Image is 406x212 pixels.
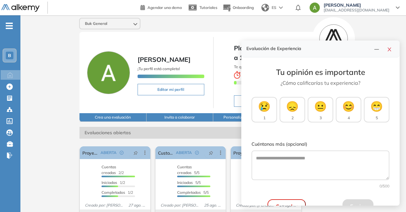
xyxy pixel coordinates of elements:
img: world [261,4,269,11]
button: pushpin [204,148,218,158]
button: pushpin [129,148,143,158]
span: 5 [376,115,378,121]
span: Agendar una demo [147,5,182,10]
span: Iniciadas [101,180,117,185]
h3: Tu opinión es importante [252,68,389,77]
span: 😢 [258,99,271,114]
span: Completados [101,190,125,195]
button: 😊4 [336,97,361,122]
span: 5/5 [177,180,201,185]
span: 2/2 [101,164,124,175]
i: - [6,25,13,26]
span: 😁 [370,99,383,114]
span: 25 ago. 2025 [201,202,223,208]
span: ABIERTA [176,150,192,156]
span: 😞 [286,99,299,114]
span: 1/2 [101,180,125,185]
span: 1/2 [101,190,133,195]
img: Logo [1,4,40,12]
button: Invita a colaborar [147,113,213,122]
span: [PERSON_NAME] [324,3,389,8]
span: 27 ago. 2025 [126,202,148,208]
span: close [387,47,392,52]
button: line [372,44,382,53]
span: 😐 [314,99,327,114]
img: arrow [279,6,283,9]
button: close [384,44,395,53]
span: Tutoriales [199,5,217,10]
span: [EMAIL_ADDRESS][DOMAIN_NAME] [324,8,389,13]
label: Cuéntanos más (opcional) [252,141,389,148]
span: ¡ Tu plan se renueva el ! [234,72,313,77]
span: Plan HR Consultant - Month - 701 a 1000 [234,43,338,62]
span: Iniciadas [177,180,193,185]
button: Personaliza la experiencia [213,113,280,122]
h4: Evaluación de Experiencia [246,46,372,51]
span: Evaluaciones abiertas [79,127,280,139]
span: [PERSON_NAME] [138,55,191,63]
span: line [374,47,379,52]
button: Ver planes [234,95,282,107]
span: 😊 [342,99,355,114]
a: Proyectos | [GEOGRAPHIC_DATA] (Nueva) [82,146,98,159]
span: 1 [263,115,266,121]
span: 3 [320,115,322,121]
div: 0 /500 [252,183,389,189]
span: 5/5 [177,164,199,175]
a: Proyectos Remu - CL [233,146,249,159]
a: Agendar una demo [140,3,182,11]
span: Buk General [85,21,107,26]
button: 😢1 [252,97,277,122]
button: Crea una evaluación [79,113,146,122]
button: 😐3 [308,97,333,122]
img: Foto de perfil [87,51,130,94]
span: 4 [348,115,350,121]
span: check-circle [195,151,199,155]
span: pushpin [209,150,213,155]
span: Completados [177,190,201,195]
span: Cuentas creadas [177,164,192,175]
span: ES [272,5,276,11]
span: ¡Tu perfil está completo! [138,66,180,71]
button: 😞2 [280,97,305,122]
span: B [8,53,11,58]
span: 5/5 [177,190,209,195]
span: Cuentas creadas [101,164,116,175]
span: ABIERTA [101,150,117,156]
button: Onboarding [222,1,254,15]
a: Customer Succes Lead [158,146,174,159]
span: Te quedan Evaluaciones [234,64,285,69]
img: clock-svg [234,71,241,79]
span: Onboarding [233,5,254,10]
span: Creado por: [PERSON_NAME] [233,202,277,208]
span: check-circle [120,151,124,155]
span: Creado por: [PERSON_NAME] [158,202,201,208]
button: Editar mi perfil [138,84,204,95]
span: 2 [291,115,294,121]
p: ¿Cómo calificarías tu experiencia? [252,79,389,87]
span: pushpin [133,150,138,155]
span: Creado por: [PERSON_NAME] [82,202,126,208]
button: 😁5 [364,97,389,122]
